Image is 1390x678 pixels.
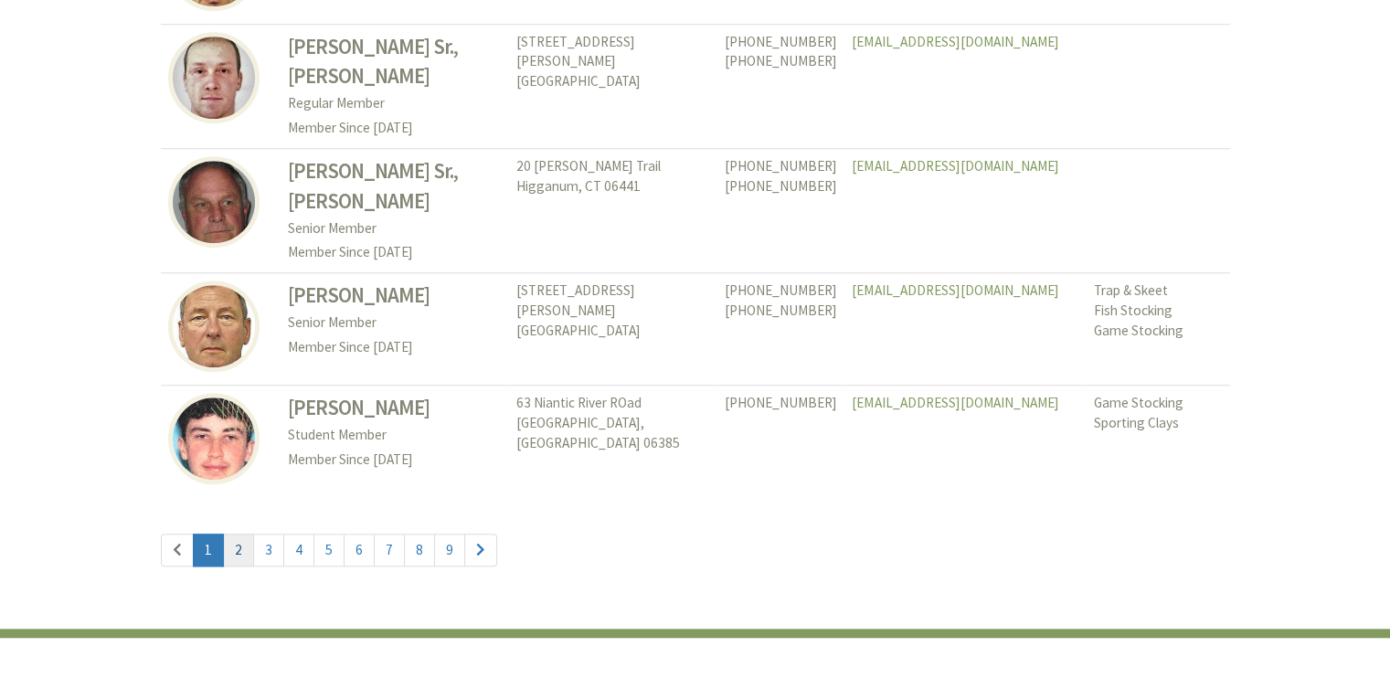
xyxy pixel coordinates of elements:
a: [EMAIL_ADDRESS][DOMAIN_NAME] [852,281,1058,299]
td: 20 [PERSON_NAME] Trail Higganum, CT 06441 [509,148,718,272]
h3: [PERSON_NAME] [288,281,502,311]
td: Game Stocking Sporting Clays [1087,386,1230,497]
p: Senior Member [288,217,502,241]
a: 7 [374,534,405,567]
img: Robert Burdon [168,156,260,248]
td: [PHONE_NUMBER] [PHONE_NUMBER] [717,273,844,386]
td: [PHONE_NUMBER] [PHONE_NUMBER] [717,24,844,148]
a: 6 [344,534,375,567]
td: [STREET_ADDRESS][PERSON_NAME] [GEOGRAPHIC_DATA] [509,273,718,386]
td: 63 Niantic River ROad [GEOGRAPHIC_DATA], [GEOGRAPHIC_DATA] 06385 [509,386,718,497]
a: [EMAIL_ADDRESS][DOMAIN_NAME] [852,394,1058,411]
nav: Page Navigation [161,515,1230,587]
a: 5 [313,534,345,567]
td: [STREET_ADDRESS][PERSON_NAME] [GEOGRAPHIC_DATA] [509,24,718,148]
a: 9 [434,534,465,567]
td: [PHONE_NUMBER] [PHONE_NUMBER] [717,148,844,272]
p: Member Since [DATE] [288,116,502,141]
img: William Burhans [168,281,260,372]
p: Member Since [DATE] [288,448,502,472]
p: Member Since [DATE] [288,335,502,360]
h3: [PERSON_NAME] Sr., [PERSON_NAME] [288,156,502,217]
h3: [PERSON_NAME] [288,393,502,423]
img: Casey Burns [168,393,260,484]
p: Member Since [DATE] [288,240,502,265]
p: Senior Member [288,311,502,335]
h3: [PERSON_NAME] Sr., [PERSON_NAME] [288,32,502,92]
img: David Buckley [168,32,260,123]
td: Trap & Skeet Fish Stocking Game Stocking [1087,273,1230,386]
p: Regular Member [288,91,502,116]
a: 4 [283,534,314,567]
a: [EMAIL_ADDRESS][DOMAIN_NAME] [852,33,1058,50]
a: 3 [253,534,284,567]
a: 1 [193,534,224,567]
a: [EMAIL_ADDRESS][DOMAIN_NAME] [852,157,1058,175]
a: 8 [404,534,435,567]
td: [PHONE_NUMBER] [717,386,844,497]
p: Student Member [288,423,502,448]
a: 2 [223,534,254,567]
